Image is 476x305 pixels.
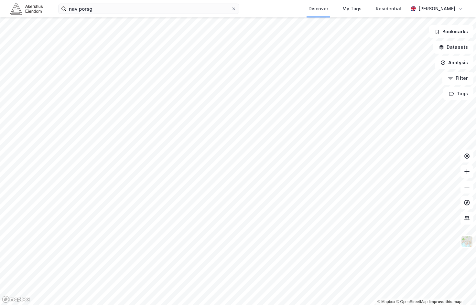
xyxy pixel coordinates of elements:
[396,300,427,304] a: OpenStreetMap
[433,41,473,54] button: Datasets
[435,56,473,69] button: Analysis
[308,5,328,13] div: Discover
[429,300,461,304] a: Improve this map
[461,235,473,247] img: Z
[342,5,362,13] div: My Tags
[442,72,473,85] button: Filter
[418,5,455,13] div: [PERSON_NAME]
[2,296,30,303] a: Mapbox homepage
[377,300,395,304] a: Mapbox
[66,4,231,14] input: Search by address, cadastre, landlords, tenants or people
[10,3,43,14] img: akershus-eiendom-logo.9091f326c980b4bce74ccdd9f866810c.svg
[429,25,473,38] button: Bookmarks
[443,87,473,100] button: Tags
[376,5,401,13] div: Residential
[444,274,476,305] iframe: Chat Widget
[444,274,476,305] div: Kontrollprogram for chat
